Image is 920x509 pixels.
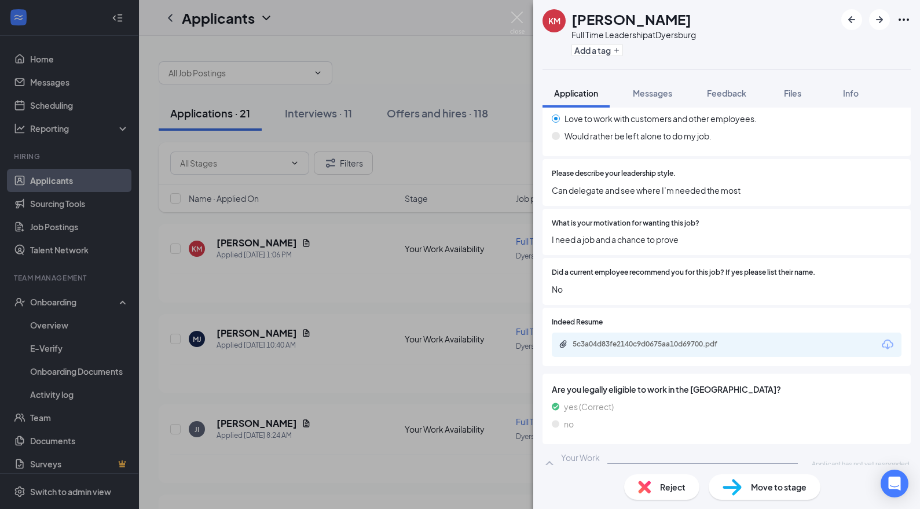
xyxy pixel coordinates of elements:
span: Are you legally eligible to work in the [GEOGRAPHIC_DATA]? [552,383,901,396]
svg: Ellipses [897,13,911,27]
span: Info [843,88,859,98]
svg: Plus [613,47,620,54]
svg: Download [881,338,895,352]
span: Applicant has not yet responded. [812,459,911,469]
span: Can delegate and see where I’m needed the most [552,184,901,197]
span: Love to work with customers and other employees. [565,112,757,125]
span: Feedback [707,88,746,98]
div: Your Work Availability [561,452,603,475]
span: no [564,418,574,430]
span: Files [784,88,801,98]
span: I need a job and a chance to prove [552,233,901,246]
svg: ChevronUp [543,456,556,470]
span: Application [554,88,598,98]
div: Full Time Leadership at Dyersburg [571,29,696,40]
button: ArrowRight [869,9,890,30]
button: PlusAdd a tag [571,44,623,56]
svg: ArrowLeftNew [845,13,859,27]
span: Please describe your leadership style. [552,168,676,179]
div: Open Intercom Messenger [881,470,908,497]
span: Reject [660,481,686,493]
span: No [552,283,901,296]
div: KM [548,15,560,27]
span: What is your motivation for wanting this job? [552,218,699,229]
svg: Paperclip [559,340,568,349]
h1: [PERSON_NAME] [571,9,691,29]
svg: ArrowRight [873,13,886,27]
span: Move to stage [751,481,807,493]
span: Did a current employee recommend you for this job? If yes please list their name. [552,267,815,278]
span: Indeed Resume [552,317,603,328]
button: ArrowLeftNew [841,9,862,30]
span: Messages [633,88,672,98]
span: yes (Correct) [564,400,614,413]
span: Would rather be left alone to do my job. [565,130,712,142]
a: Paperclip5c3a04d83fe2140c9d0675aa10d69700.pdf [559,340,746,351]
div: 5c3a04d83fe2140c9d0675aa10d69700.pdf [573,340,735,349]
